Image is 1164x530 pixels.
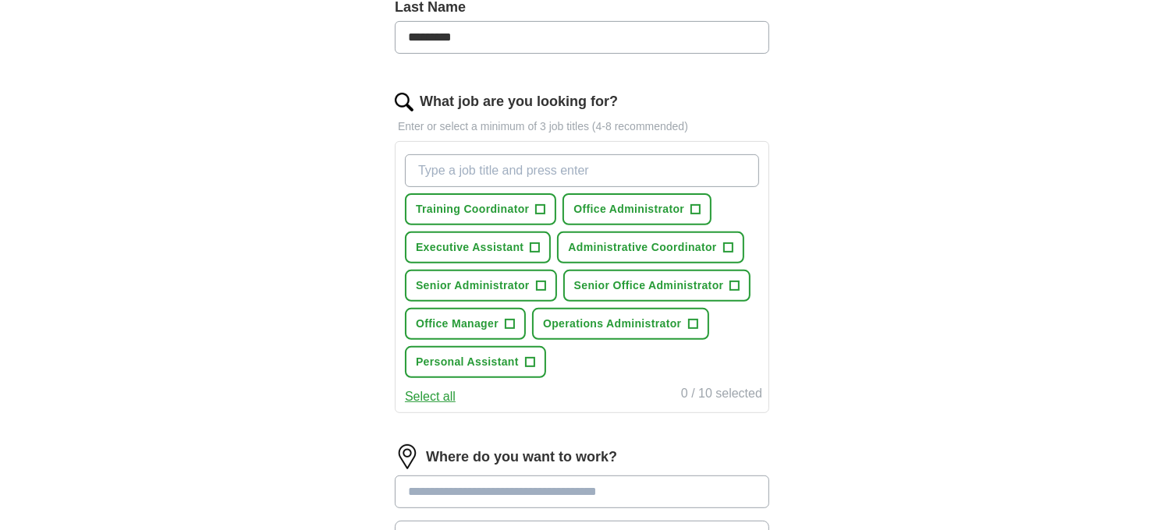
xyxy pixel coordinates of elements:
button: Office Administrator [562,193,712,225]
img: search.png [395,93,413,111]
span: Senior Office Administrator [574,277,724,294]
span: Executive Assistant [416,239,523,256]
span: Senior Administrator [416,277,530,294]
div: 0 / 10 selected [681,384,762,406]
input: Type a job title and press enter [405,154,759,187]
button: Office Manager [405,308,526,340]
button: Operations Administrator [532,308,708,340]
button: Senior Office Administrator [563,270,751,302]
p: Enter or select a minimum of 3 job titles (4-8 recommended) [395,118,769,135]
img: location.png [395,444,420,469]
button: Administrative Coordinator [557,231,743,263]
span: Operations Administrator [543,316,681,332]
button: Select all [405,387,456,406]
label: Where do you want to work? [426,447,617,468]
button: Executive Assistant [405,231,551,263]
span: Administrative Coordinator [568,239,716,256]
button: Personal Assistant [405,346,546,378]
label: What job are you looking for? [420,91,618,112]
span: Office Manager [416,316,499,332]
button: Training Coordinator [405,193,556,225]
span: Training Coordinator [416,201,529,217]
span: Office Administrator [573,201,684,217]
span: Personal Assistant [416,354,519,370]
button: Senior Administrator [405,270,557,302]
